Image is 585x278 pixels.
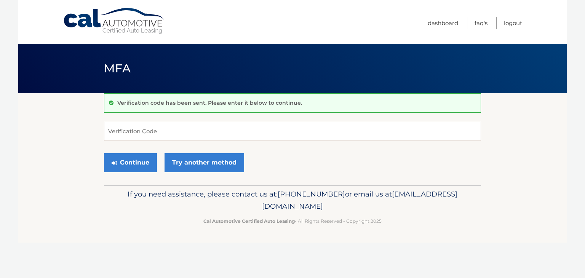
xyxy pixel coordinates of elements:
button: Continue [104,153,157,172]
span: [EMAIL_ADDRESS][DOMAIN_NAME] [262,190,457,211]
a: Cal Automotive [63,8,166,35]
a: Logout [504,17,522,29]
a: Dashboard [428,17,458,29]
span: [PHONE_NUMBER] [278,190,345,198]
p: - All Rights Reserved - Copyright 2025 [109,217,476,225]
span: MFA [104,61,131,75]
a: Try another method [165,153,244,172]
p: If you need assistance, please contact us at: or email us at [109,188,476,212]
a: FAQ's [475,17,487,29]
p: Verification code has been sent. Please enter it below to continue. [117,99,302,106]
input: Verification Code [104,122,481,141]
strong: Cal Automotive Certified Auto Leasing [203,218,295,224]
